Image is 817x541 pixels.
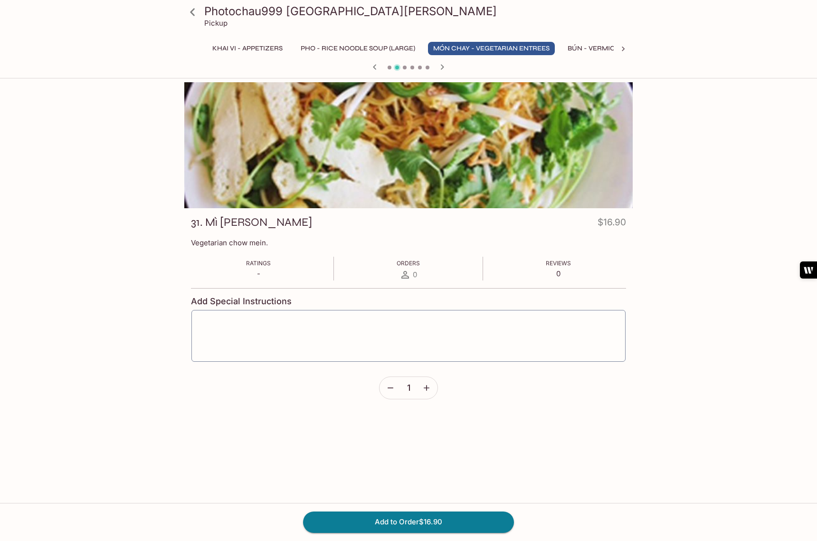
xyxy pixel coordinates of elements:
[191,238,626,247] p: Vegetarian chow mein.
[295,42,420,55] button: Pho - Rice Noodle Soup (Large)
[207,42,288,55] button: Khai Vi - Appetizers
[184,82,633,208] div: 31. Mì Xào Chay
[598,215,626,233] h4: $16.90
[546,260,571,267] span: Reviews
[303,512,514,532] button: Add to Order$16.90
[413,270,417,279] span: 0
[246,260,271,267] span: Ratings
[204,4,629,19] h3: Photochau999 [GEOGRAPHIC_DATA][PERSON_NAME]
[407,383,410,393] span: 1
[191,296,626,307] h4: Add Special Instructions
[562,42,668,55] button: BÚN - Vermicelli Noodles
[191,215,312,230] h3: 31. Mì [PERSON_NAME]
[546,269,571,278] p: 0
[246,269,271,278] p: -
[428,42,555,55] button: MÓN CHAY - Vegetarian Entrees
[397,260,420,267] span: Orders
[204,19,228,28] p: Pickup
